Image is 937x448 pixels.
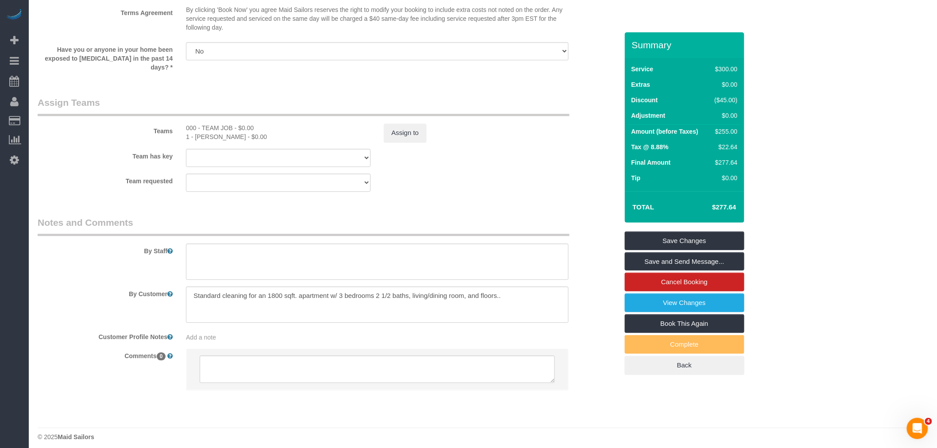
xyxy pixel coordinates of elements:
div: $255.00 [711,127,738,136]
div: $300.00 [711,65,738,73]
div: 2.02 hours x $0.00/hour [186,132,371,141]
label: Extras [631,80,650,89]
button: Assign to [384,124,426,142]
span: 4 [925,418,932,425]
div: ($45.00) [711,96,738,104]
legend: Notes and Comments [38,216,569,236]
div: $22.64 [711,143,738,151]
iframe: Intercom live chat [907,418,928,439]
img: Automaid Logo [5,9,23,21]
label: By Customer [31,286,179,298]
label: Have you or anyone in your home been exposed to [MEDICAL_DATA] in the past 14 days? * [31,42,179,72]
label: Service [631,65,654,73]
p: By clicking 'Book Now' you agree Maid Sailors reserves the right to modify your booking to includ... [186,5,569,32]
div: $0.00 [711,174,738,182]
label: Tax @ 8.88% [631,143,669,151]
span: 0 [157,352,166,360]
strong: Maid Sailors [58,433,94,440]
label: Customer Profile Notes [31,329,179,341]
a: Save Changes [625,232,744,250]
label: Team requested [31,174,179,185]
h3: Summary [632,40,740,50]
div: 0 hours x $0.00/hour [186,124,371,132]
label: Discount [631,96,658,104]
span: Add a note [186,334,216,341]
div: © 2025 [38,433,928,441]
a: View Changes [625,294,744,312]
div: $0.00 [711,80,738,89]
a: Save and Send Message... [625,252,744,271]
label: Tip [631,174,641,182]
label: Team has key [31,149,179,161]
h4: $277.64 [685,204,736,211]
label: Adjustment [631,111,666,120]
label: Terms Agreement [31,5,179,17]
a: Book This Again [625,314,744,333]
legend: Assign Teams [38,96,569,116]
label: Final Amount [631,158,671,167]
strong: Total [633,203,654,211]
div: $0.00 [711,111,738,120]
label: Amount (before Taxes) [631,127,698,136]
div: $277.64 [711,158,738,167]
a: Back [625,356,744,375]
a: Cancel Booking [625,273,744,291]
label: By Staff [31,243,179,255]
label: Comments [31,348,179,360]
label: Teams [31,124,179,135]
